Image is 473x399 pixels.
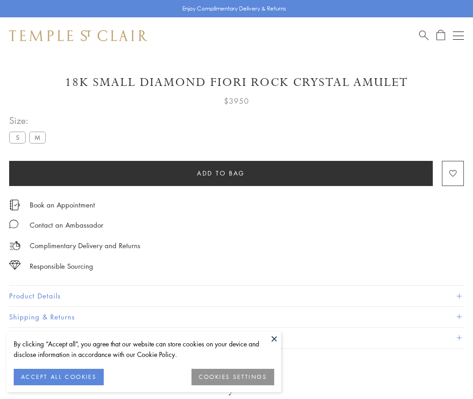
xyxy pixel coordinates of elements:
label: M [29,132,46,143]
button: Product Details [9,286,464,306]
a: Open Shopping Bag [436,30,445,41]
img: icon_appointment.svg [9,200,20,210]
a: Book an Appointment [30,200,95,210]
button: Gifting [9,328,464,348]
img: icon_delivery.svg [9,240,21,251]
button: COOKIES SETTINGS [191,369,274,385]
span: Add to bag [197,168,245,178]
img: MessageIcon-01_2.svg [9,219,18,229]
button: ACCEPT ALL COOKIES [14,369,104,385]
button: Add to bag [9,161,433,186]
a: Search [419,30,429,41]
div: Contact an Ambassador [30,219,103,231]
p: Enjoy Complimentary Delivery & Returns [182,4,286,13]
p: Complimentary Delivery and Returns [30,240,140,251]
div: By clicking “Accept all”, you agree that our website can store cookies on your device and disclos... [14,339,274,360]
img: icon_sourcing.svg [9,261,21,270]
span: Size: [9,113,49,128]
h1: 18K Small Diamond Fiori Rock Crystal Amulet [9,74,464,90]
img: Temple St. Clair [9,30,147,41]
label: S [9,132,26,143]
button: Shipping & Returns [9,307,464,327]
button: Open navigation [453,30,464,41]
span: $3950 [224,95,249,107]
div: Responsible Sourcing [30,261,93,272]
